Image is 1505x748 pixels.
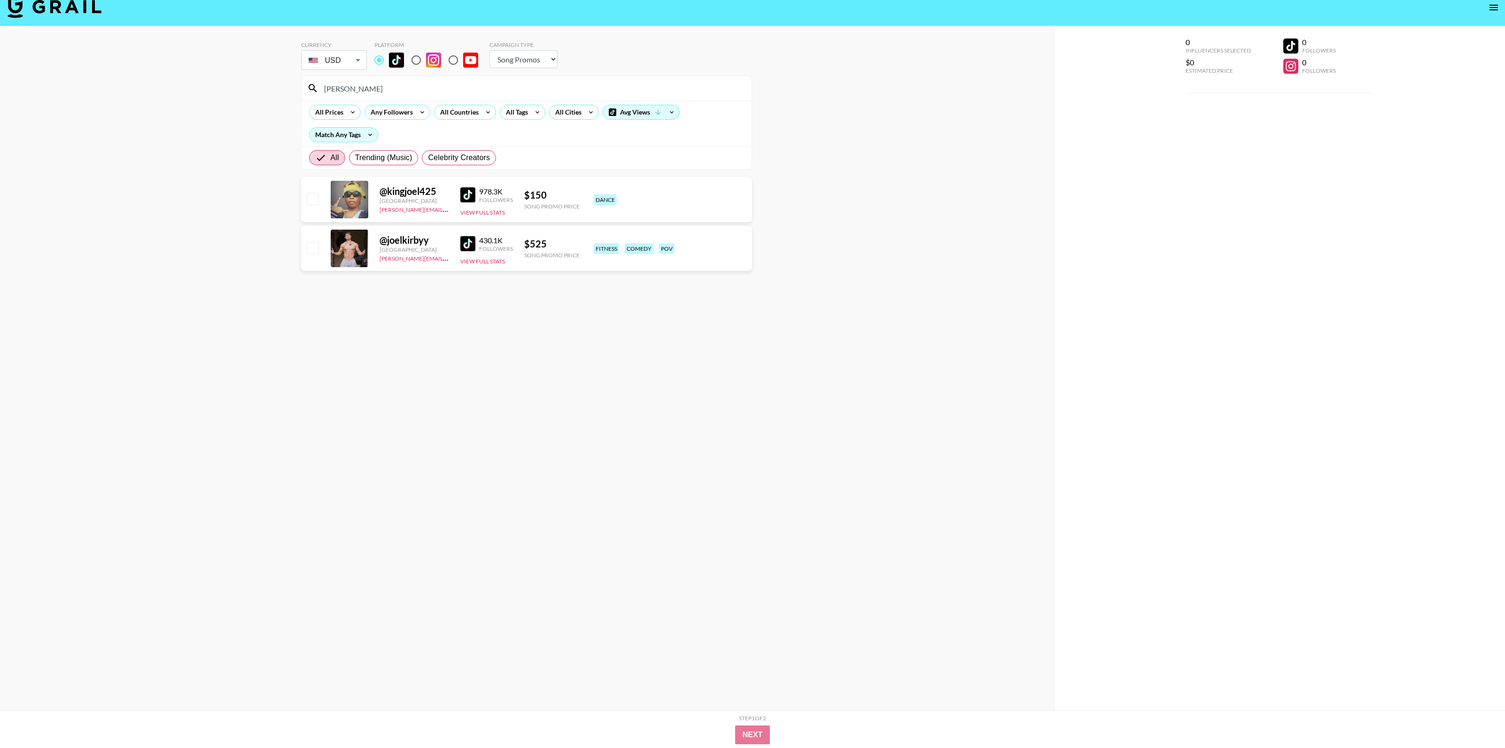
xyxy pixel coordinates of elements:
[524,238,580,250] div: $ 525
[301,41,367,48] div: Currency
[1302,38,1336,47] div: 0
[1186,38,1251,47] div: 0
[380,197,449,204] div: [GEOGRAPHIC_DATA]
[389,53,404,68] img: TikTok
[1186,67,1251,74] div: Estimated Price
[460,236,475,251] img: TikTok
[463,53,478,68] img: YouTube
[594,194,617,205] div: dance
[524,203,580,210] div: Song Promo Price
[479,196,513,203] div: Followers
[380,246,449,253] div: [GEOGRAPHIC_DATA]
[460,209,505,216] button: View Full Stats
[365,105,415,119] div: Any Followers
[1302,58,1336,67] div: 0
[479,236,513,245] div: 430.1K
[735,725,770,744] button: Next
[1186,47,1251,54] div: Influencers Selected
[603,105,679,119] div: Avg Views
[426,53,441,68] img: Instagram
[659,243,675,254] div: pov
[380,253,519,262] a: [PERSON_NAME][EMAIL_ADDRESS][DOMAIN_NAME]
[1186,58,1251,67] div: $0
[524,252,580,259] div: Song Promo Price
[460,187,475,202] img: TikTok
[428,152,490,163] span: Celebrity Creators
[380,234,449,246] div: @ joelkirbyy
[303,52,365,69] div: USD
[374,41,486,48] div: Platform
[318,81,746,96] input: Search by User Name
[500,105,530,119] div: All Tags
[625,243,653,254] div: comedy
[310,128,378,142] div: Match Any Tags
[380,185,449,197] div: @ kingjoel425
[434,105,481,119] div: All Countries
[489,41,558,48] div: Campaign Type
[479,245,513,252] div: Followers
[1302,67,1336,74] div: Followers
[330,152,339,163] span: All
[355,152,412,163] span: Trending (Music)
[479,187,513,196] div: 978.3K
[594,243,619,254] div: fitness
[460,258,505,265] button: View Full Stats
[380,204,519,213] a: [PERSON_NAME][EMAIL_ADDRESS][DOMAIN_NAME]
[310,105,345,119] div: All Prices
[1302,47,1336,54] div: Followers
[524,189,580,201] div: $ 150
[1458,701,1494,737] iframe: Drift Widget Chat Controller
[550,105,583,119] div: All Cities
[739,715,766,722] div: Step 1 of 2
